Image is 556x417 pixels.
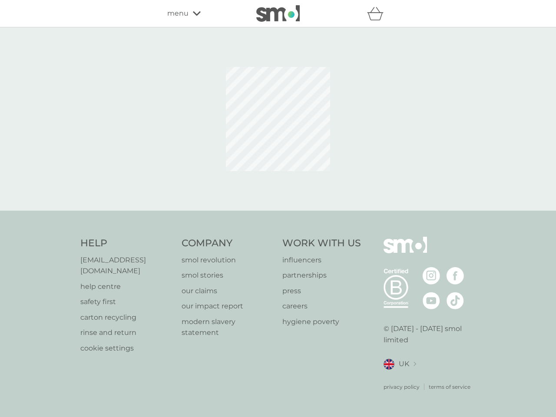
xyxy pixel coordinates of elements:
img: visit the smol Youtube page [423,292,440,309]
a: [EMAIL_ADDRESS][DOMAIN_NAME] [80,255,173,277]
img: UK flag [384,359,394,370]
a: cookie settings [80,343,173,354]
img: select a new location [414,362,416,367]
a: smol revolution [182,255,274,266]
h4: Help [80,237,173,250]
a: careers [282,301,361,312]
img: smol [256,5,300,22]
a: rinse and return [80,327,173,338]
img: visit the smol Facebook page [447,267,464,285]
a: our claims [182,285,274,297]
a: our impact report [182,301,274,312]
a: terms of service [429,383,470,391]
a: influencers [282,255,361,266]
a: privacy policy [384,383,420,391]
h4: Company [182,237,274,250]
a: help centre [80,281,173,292]
a: modern slavery statement [182,316,274,338]
img: visit the smol Tiktok page [447,292,464,309]
span: menu [167,8,189,19]
a: partnerships [282,270,361,281]
div: basket [367,5,389,22]
a: carton recycling [80,312,173,323]
img: visit the smol Instagram page [423,267,440,285]
h4: Work With Us [282,237,361,250]
a: press [282,285,361,297]
img: smol [384,237,427,266]
a: hygiene poverty [282,316,361,328]
p: © [DATE] - [DATE] smol limited [384,323,476,345]
a: smol stories [182,270,274,281]
span: UK [399,358,409,370]
a: safety first [80,296,173,308]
